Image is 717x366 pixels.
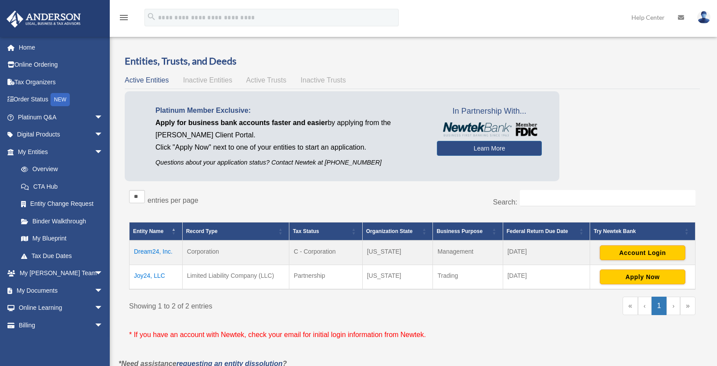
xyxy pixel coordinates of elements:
[12,178,112,195] a: CTA Hub
[503,265,590,290] td: [DATE]
[6,143,112,161] a: My Entitiesarrow_drop_down
[6,39,116,56] a: Home
[155,157,424,168] p: Questions about your application status? Contact Newtek at [PHONE_NUMBER]
[12,161,108,178] a: Overview
[441,122,537,136] img: NewtekBankLogoSM.png
[125,54,700,68] h3: Entities, Trusts, and Deeds
[182,222,289,241] th: Record Type: Activate to sort
[366,228,413,234] span: Organization State
[155,117,424,141] p: by applying from the [PERSON_NAME] Client Portal.
[503,240,590,265] td: [DATE]
[6,56,116,74] a: Online Ordering
[503,222,590,241] th: Federal Return Due Date: Activate to sort
[50,93,70,106] div: NEW
[289,222,362,241] th: Tax Status: Activate to sort
[433,240,503,265] td: Management
[6,126,116,144] a: Digital Productsarrow_drop_down
[186,228,218,234] span: Record Type
[433,222,503,241] th: Business Purpose: Activate to sort
[130,265,183,290] td: Joy24, LLC
[12,247,112,265] a: Tax Due Dates
[94,108,112,126] span: arrow_drop_down
[155,141,424,154] p: Click "Apply Now" next to one of your entities to start an application.
[94,143,112,161] span: arrow_drop_down
[183,76,232,84] span: Inactive Entities
[6,334,116,352] a: Events Calendar
[362,240,433,265] td: [US_STATE]
[652,297,667,315] a: 1
[130,240,183,265] td: Dream24, Inc.
[119,12,129,23] i: menu
[94,299,112,317] span: arrow_drop_down
[600,245,685,260] button: Account Login
[623,297,638,315] a: First
[493,198,517,206] label: Search:
[6,316,116,334] a: Billingarrow_drop_down
[293,228,319,234] span: Tax Status
[129,297,406,312] div: Showing 1 to 2 of 2 entries
[147,12,156,22] i: search
[12,212,112,230] a: Binder Walkthrough
[433,265,503,290] td: Trading
[362,265,433,290] td: [US_STATE]
[600,249,685,256] a: Account Login
[130,222,183,241] th: Entity Name: Activate to invert sorting
[182,240,289,265] td: Corporation
[94,265,112,283] span: arrow_drop_down
[289,240,362,265] td: C - Corporation
[125,76,169,84] span: Active Entities
[638,297,652,315] a: Previous
[437,104,542,118] span: In Partnership With...
[155,119,328,126] span: Apply for business bank accounts faster and easier
[600,269,685,284] button: Apply Now
[667,297,680,315] a: Next
[129,329,695,341] p: * If you have an account with Newtek, check your email for initial login information from Newtek.
[362,222,433,241] th: Organization State: Activate to sort
[94,126,112,144] span: arrow_drop_down
[590,222,695,241] th: Try Newtek Bank : Activate to sort
[4,11,83,28] img: Anderson Advisors Platinum Portal
[6,282,116,299] a: My Documentsarrow_drop_down
[148,197,198,204] label: entries per page
[301,76,346,84] span: Inactive Trusts
[436,228,483,234] span: Business Purpose
[12,195,112,213] a: Entity Change Request
[246,76,287,84] span: Active Trusts
[594,226,682,237] div: Try Newtek Bank
[6,265,116,282] a: My [PERSON_NAME] Teamarrow_drop_down
[6,73,116,91] a: Tax Organizers
[155,104,424,117] p: Platinum Member Exclusive:
[6,91,116,109] a: Order StatusNEW
[94,316,112,334] span: arrow_drop_down
[680,297,695,315] a: Last
[6,108,116,126] a: Platinum Q&Aarrow_drop_down
[94,282,112,300] span: arrow_drop_down
[182,265,289,290] td: Limited Liability Company (LLC)
[437,141,542,156] a: Learn More
[507,228,568,234] span: Federal Return Due Date
[697,11,710,24] img: User Pic
[289,265,362,290] td: Partnership
[6,299,116,317] a: Online Learningarrow_drop_down
[133,228,163,234] span: Entity Name
[12,230,112,248] a: My Blueprint
[119,15,129,23] a: menu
